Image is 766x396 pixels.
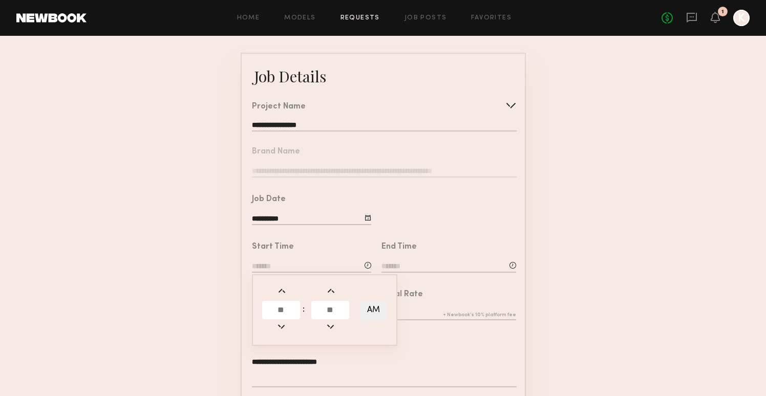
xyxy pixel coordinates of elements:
[237,15,260,21] a: Home
[405,15,447,21] a: Job Posts
[341,15,380,21] a: Requests
[252,195,286,204] div: Job Date
[360,300,387,320] button: AM
[252,243,294,251] div: Start Time
[284,15,315,21] a: Models
[381,243,417,251] div: End Time
[721,9,724,15] div: 1
[302,300,309,320] td: :
[381,291,423,299] div: Total Rate
[252,103,306,111] div: Project Name
[733,10,750,26] a: K
[254,66,326,86] div: Job Details
[471,15,512,21] a: Favorites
